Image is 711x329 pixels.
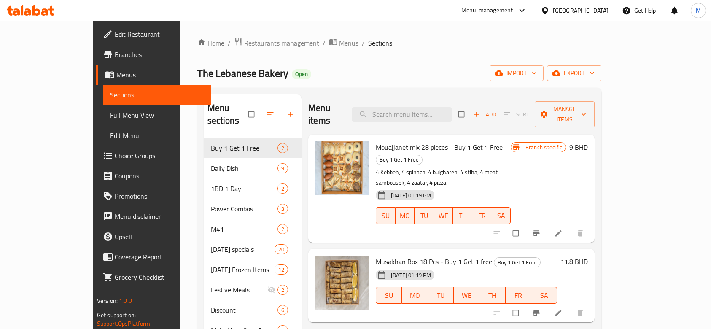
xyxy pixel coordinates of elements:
span: Full Menu View [110,110,205,120]
div: items [277,285,288,295]
span: Festive Meals [211,285,268,295]
div: [GEOGRAPHIC_DATA] [553,6,609,15]
span: Menus [116,70,205,80]
span: MO [399,210,412,222]
svg: Inactive section [267,286,276,294]
span: [DATE] specials [211,244,275,254]
button: export [547,65,601,81]
div: items [275,264,288,275]
div: Daily Dish9 [204,158,302,178]
span: Add [473,110,496,119]
span: FR [509,289,528,302]
div: Power Combos3 [204,199,302,219]
span: Grocery Checklist [115,272,205,282]
div: Buy 1 Get 1 Free [211,143,278,153]
button: FR [472,207,492,224]
a: Edit Menu [103,125,212,146]
span: TH [456,210,469,222]
span: Upsell [115,232,205,242]
div: Buy 1 Get 1 Free2 [204,138,302,158]
div: items [277,224,288,234]
button: Manage items [535,101,595,127]
span: Restaurants management [244,38,319,48]
span: M [696,6,701,15]
span: [DATE] 01:19 PM [388,191,434,200]
span: The Lebanese Bakery [197,64,288,83]
button: Add [471,108,498,121]
span: Coupons [115,171,205,181]
a: Choice Groups [96,146,212,166]
li: / [228,38,231,48]
span: 2 [278,185,288,193]
span: Sort sections [261,105,281,124]
span: Menu disclaimer [115,211,205,221]
button: delete [571,224,591,243]
div: items [277,183,288,194]
span: Discount [211,305,278,315]
div: M412 [204,219,302,239]
input: search [352,107,452,122]
h2: Menu items [308,102,342,127]
span: import [496,68,537,78]
span: Mouajjanet mix 28 pieces - Buy 1 Get 1 Free [376,141,503,154]
span: Buy 1 Get 1 Free [376,155,422,164]
button: FR [506,287,531,304]
button: WE [454,287,479,304]
span: SA [495,210,507,222]
a: Coupons [96,166,212,186]
div: 1BD 1 Day2 [204,178,302,199]
a: Edit menu item [554,229,564,237]
span: Version: [97,295,118,306]
span: Musakhan Box 18 Pcs - Buy 1 Get 1 free [376,255,492,268]
span: Select all sections [243,106,261,122]
div: items [277,305,288,315]
button: WE [434,207,453,224]
h6: 11.8 BHD [560,256,588,267]
span: Menus [339,38,358,48]
div: Daily Dish [211,163,278,173]
span: M41 [211,224,278,234]
button: SA [491,207,511,224]
a: Promotions [96,186,212,206]
span: Promotions [115,191,205,201]
div: Ramadan Frozen Items [211,264,275,275]
span: 9 [278,164,288,173]
span: WE [437,210,450,222]
span: MO [405,289,424,302]
span: WE [457,289,476,302]
div: Buy 1 Get 1 Free [494,257,541,267]
span: 1BD 1 Day [211,183,278,194]
button: TU [428,287,454,304]
nav: breadcrumb [197,38,602,49]
div: items [275,244,288,254]
a: Menu disclaimer [96,206,212,227]
a: Grocery Checklist [96,267,212,287]
span: Select to update [508,225,525,241]
span: [DATE] 01:19 PM [388,271,434,279]
button: SA [531,287,557,304]
span: SU [380,210,392,222]
button: SU [376,287,402,304]
span: Choice Groups [115,151,205,161]
li: / [362,38,365,48]
img: Mouajjanet mix 28 pieces - Buy 1 Get 1 Free [315,141,369,195]
div: Power Combos [211,204,278,214]
span: Manage items [541,104,588,125]
button: delete [571,304,591,322]
span: export [554,68,595,78]
span: Coverage Report [115,252,205,262]
div: items [277,204,288,214]
div: [DATE] Frozen Items12 [204,259,302,280]
h6: 9 BHD [569,141,588,153]
a: Restaurants management [234,38,319,49]
a: Edit Restaurant [96,24,212,44]
span: Branch specific [522,143,566,151]
button: MO [396,207,415,224]
span: 12 [275,266,288,274]
span: Select to update [508,305,525,321]
a: Upsell [96,227,212,247]
li: / [323,38,326,48]
button: Branch-specific-item [527,304,547,322]
span: Select section first [498,108,535,121]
